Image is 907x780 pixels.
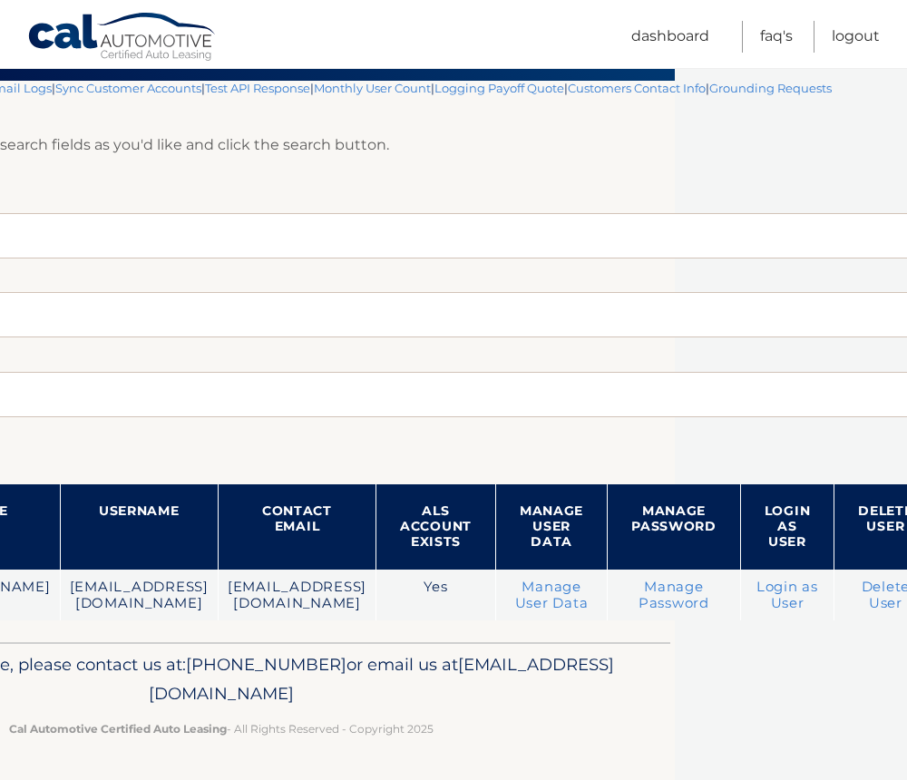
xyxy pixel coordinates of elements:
a: Dashboard [631,21,709,53]
td: Yes [376,570,496,621]
a: Grounding Requests [709,81,832,95]
th: Manage User Data [495,484,607,570]
th: Username [60,484,218,570]
a: Monthly User Count [314,81,431,95]
a: Manage User Data [515,579,589,611]
a: Cal Automotive [27,12,218,64]
a: Sync Customer Accounts [55,81,201,95]
th: Login as User [740,484,834,570]
th: Contact Email [218,484,375,570]
span: [EMAIL_ADDRESS][DOMAIN_NAME] [149,654,614,704]
td: [EMAIL_ADDRESS][DOMAIN_NAME] [60,570,218,621]
a: Login as User [756,579,818,611]
a: FAQ's [760,21,793,53]
a: Logging Payoff Quote [434,81,564,95]
a: Customers Contact Info [568,81,706,95]
th: Manage Password [608,484,741,570]
a: Logout [832,21,880,53]
a: Test API Response [205,81,310,95]
a: Manage Password [639,579,709,611]
strong: Cal Automotive Certified Auto Leasing [9,722,227,736]
th: ALS Account Exists [376,484,496,570]
td: [EMAIL_ADDRESS][DOMAIN_NAME] [218,570,375,621]
span: [PHONE_NUMBER] [186,654,346,675]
